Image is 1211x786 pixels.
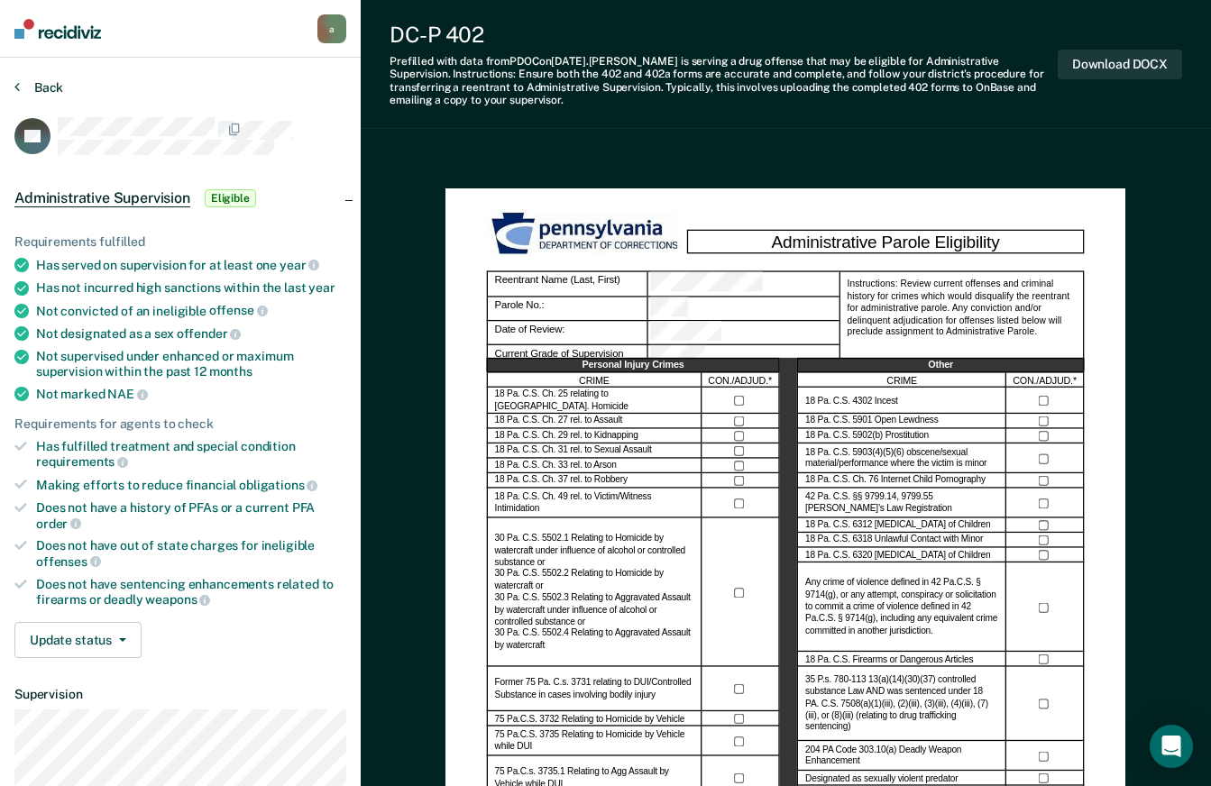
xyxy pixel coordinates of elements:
label: 18 Pa. C.S. Ch. 33 rel. to Arson [495,461,617,472]
div: Not marked [36,386,346,402]
div: Has fulfilled treatment and special condition [36,439,346,470]
div: Date of Review: [487,322,648,346]
div: Current Grade of Supervision [487,346,648,370]
div: Administrative Parole Eligibility [687,230,1084,254]
span: obligations [239,478,317,492]
label: 18 Pa. C.S. 6312 [MEDICAL_DATA] of Children [805,520,990,532]
label: 18 Pa. C.S. Ch. 29 rel. to Kidnapping [495,431,638,443]
label: 18 Pa. C.S. 4302 Incest [805,396,898,407]
label: Designated as sexually violent predator [805,772,958,784]
label: 18 Pa. C.S. Ch. 49 rel. to Victim/Witness Intimidation [495,491,694,515]
div: Parole No.: [487,297,648,322]
span: months [209,364,252,379]
div: Not convicted of an ineligible [36,303,346,319]
label: 75 Pa.C.S. 3732 Relating to Homicide by Vehicle [495,713,685,725]
label: Former 75 Pa. C.s. 3731 relating to DUI/Controlled Substance in cases involving bodily injury [495,678,694,701]
div: Requirements fulfilled [14,234,346,250]
label: 18 Pa. C.S. 5901 Open Lewdness [805,416,938,427]
button: Update status [14,622,142,658]
label: 42 Pa. C.S. §§ 9799.14, 9799.55 [PERSON_NAME]’s Law Registration [805,491,998,515]
div: Reentrant Name (Last, First) [648,271,839,297]
div: Not supervised under enhanced or maximum supervision within the past 12 [36,349,346,379]
div: CON./ADJUD.* [1006,373,1084,388]
label: 18 Pa. C.S. 5902(b) Prostitution [805,431,929,443]
label: 18 Pa. C.S. 6320 [MEDICAL_DATA] of Children [805,550,990,562]
div: Does not have out of state charges for ineligible [36,538,346,569]
span: NAE [107,387,147,401]
label: 204 PA Code 303.10(a) Deadly Weapon Enhancement [805,745,998,768]
button: a [317,14,346,43]
label: 18 Pa. C.S. 6318 Unlawful Contact with Minor [805,535,983,546]
div: Reentrant Name (Last, First) [487,271,648,297]
label: Any crime of violence defined in 42 Pa.C.S. § 9714(g), or any attempt, conspiracy or solicitation... [805,578,998,637]
span: requirements [36,454,128,469]
label: 18 Pa. C.S. Ch. 25 relating to [GEOGRAPHIC_DATA]. Homicide [495,389,694,413]
div: Does not have a history of PFAs or a current PFA order [36,500,346,531]
label: 18 Pa. C.S. Firearms or Dangerous Articles [805,653,973,665]
div: CRIME [798,373,1007,388]
div: Requirements for agents to check [14,416,346,432]
div: DC-P 402 [390,22,1058,48]
div: Parole No.: [648,297,839,322]
span: Administrative Supervision [14,189,190,207]
label: 30 Pa. C.S. 5502.1 Relating to Homicide by watercraft under influence of alcohol or controlled su... [495,534,694,653]
div: Personal Injury Crimes [487,359,780,374]
label: 35 P.s. 780-113 13(a)(14)(30)(37) controlled substance Law AND was sentenced under 18 PA. C.S. 75... [805,675,998,735]
button: Back [14,79,63,96]
div: Has not incurred high sanctions within the last [36,280,346,296]
div: CON./ADJUD.* [702,373,780,388]
div: CRIME [487,373,702,388]
label: 18 Pa. C.S. Ch. 76 Internet Child Pornography [805,475,986,487]
div: Date of Review: [648,322,839,346]
div: Open Intercom Messenger [1150,725,1193,768]
div: Current Grade of Supervision [648,346,839,370]
div: Does not have sentencing enhancements related to firearms or deadly [36,577,346,608]
img: PDOC Logo [487,209,687,260]
label: 18 Pa. C.S. 5903(4)(5)(6) obscene/sexual material/performance where the victim is minor [805,447,998,471]
span: weapons [145,592,210,607]
div: Prefilled with data from PDOC on [DATE] . [PERSON_NAME] is serving a drug offense that may be eli... [390,55,1058,107]
span: offender [177,326,242,341]
div: Other [798,359,1085,374]
span: year [280,258,319,272]
label: 75 Pa.C.S. 3735 Relating to Homicide by Vehicle while DUI [495,730,694,754]
div: Instructions: Review current offenses and criminal history for crimes which would disqualify the ... [839,271,1085,370]
span: offenses [36,554,101,569]
div: Not designated as a sex [36,325,346,342]
span: Eligible [205,189,256,207]
span: offense [209,303,268,317]
div: Making efforts to reduce financial [36,477,346,493]
label: 18 Pa. C.S. Ch. 37 rel. to Robbery [495,475,628,487]
div: Has served on supervision for at least one [36,257,346,273]
button: Download DOCX [1058,50,1182,79]
label: 18 Pa. C.S. Ch. 27 rel. to Assault [495,416,623,427]
span: year [308,280,335,295]
img: Recidiviz [14,19,101,39]
label: 18 Pa. C.S. Ch. 31 rel. to Sexual Assault [495,445,652,457]
dt: Supervision [14,687,346,702]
